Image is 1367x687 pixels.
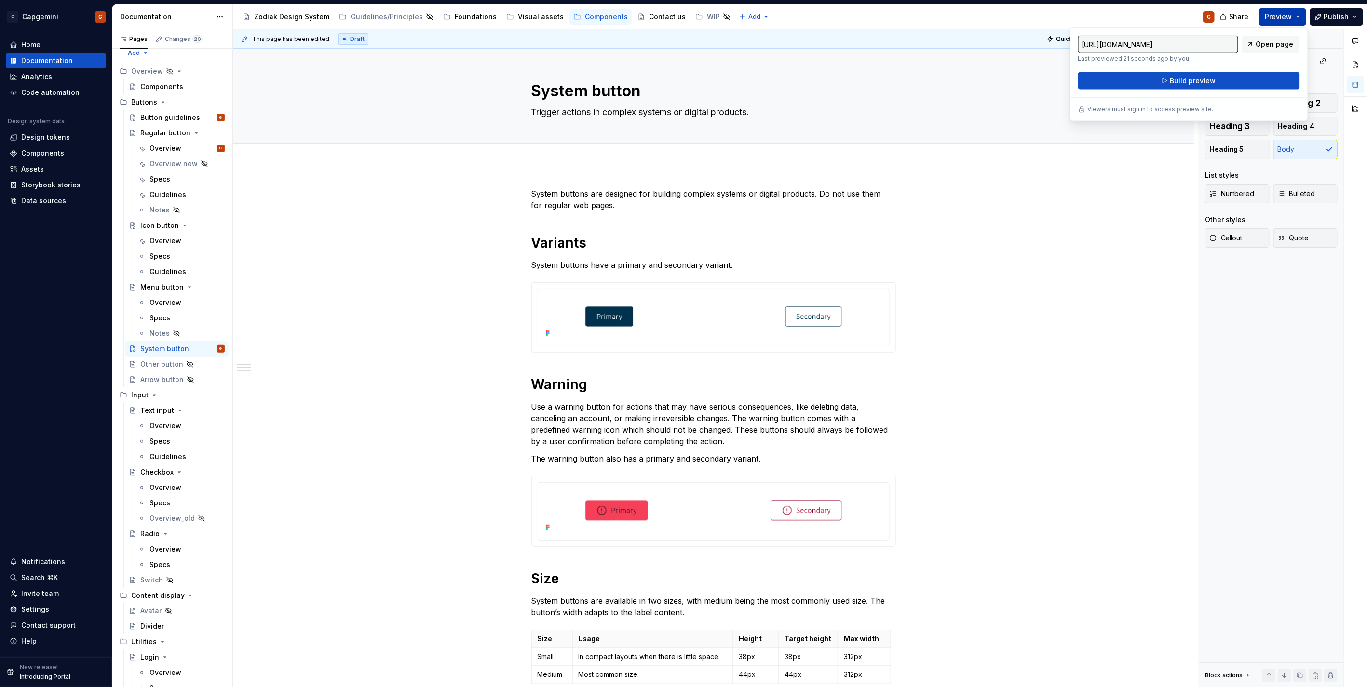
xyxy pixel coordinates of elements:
a: Invite team [6,586,106,601]
div: Guidelines/Principles [351,12,423,22]
a: Data sources [6,193,106,209]
span: Quote [1278,233,1309,243]
a: Overview [134,542,229,557]
p: Height [739,634,772,644]
div: Radio [140,529,160,539]
a: Guidelines/Principles [335,9,437,25]
a: Zodiak Design System [239,9,333,25]
textarea: Trigger actions in complex systems or digital products. [529,105,894,120]
a: Button guidelinesG [125,110,229,125]
a: Checkbox [125,464,229,480]
span: Open page [1256,40,1294,49]
div: Overview [131,66,163,76]
h1: Variants [531,234,896,251]
div: Specs [149,498,170,508]
div: Notes [149,205,170,215]
a: Switch [125,572,229,588]
a: Icon button [125,218,229,233]
span: Heading 4 [1278,121,1315,131]
div: Page tree [239,7,734,26]
p: System buttons are designed for building complex systems or digital products. Do not use them for... [531,188,896,211]
div: Specs [149,560,170,569]
a: Overview [134,418,229,434]
div: Regular button [140,128,190,138]
div: Utilities [116,634,229,649]
div: List styles [1205,171,1239,180]
a: Design tokens [6,130,106,145]
p: Most common size. [579,670,727,679]
p: Use a warning button for actions that may have serious consequences, like deleting data, cancelin... [531,401,896,447]
div: Overview [149,668,181,677]
div: Data sources [21,196,66,206]
button: Numbered [1205,184,1270,203]
div: G [220,144,222,153]
a: Storybook stories [6,177,106,193]
div: Other button [140,359,183,369]
p: 312px [844,670,885,679]
div: Components [585,12,628,22]
a: Menu button [125,279,229,295]
div: Input [131,390,149,400]
div: G [1207,13,1211,21]
div: Buttons [131,97,157,107]
a: Overview_old [134,511,229,526]
div: Foundations [455,12,497,22]
a: Overview [134,480,229,495]
button: Add [736,10,772,24]
a: Analytics [6,69,106,84]
div: Avatar [140,606,162,616]
div: Specs [149,436,170,446]
div: Documentation [120,12,211,22]
a: Arrow button [125,372,229,387]
span: Add [748,13,760,21]
a: WIP [691,9,734,25]
div: Search ⌘K [21,573,58,582]
div: Guidelines [149,452,186,462]
div: Content display [116,588,229,603]
div: Settings [21,605,49,614]
a: Specs [134,249,229,264]
div: Visual assets [518,12,564,22]
div: Input [116,387,229,403]
div: Contact support [21,621,76,630]
p: Medium [538,670,567,679]
span: Preview [1265,12,1292,22]
a: Text input [125,403,229,418]
div: Overview [149,236,181,246]
span: Draft [350,35,365,43]
button: Notifications [6,554,106,569]
button: Search ⌘K [6,570,106,585]
div: Home [21,40,41,50]
span: This page has been edited. [252,35,331,43]
button: Contact support [6,618,106,633]
p: New release! [20,663,58,671]
div: Button guidelines [140,113,200,122]
a: Divider [125,619,229,634]
span: Build preview [1170,76,1216,86]
div: Notifications [21,557,65,567]
div: WIP [707,12,720,22]
button: Help [6,634,106,649]
p: 38px [785,652,832,661]
p: 38px [739,652,772,661]
div: Zodiak Design System [254,12,329,22]
div: Changes [165,35,203,43]
a: Foundations [439,9,501,25]
button: Bulleted [1273,184,1338,203]
a: Specs [134,172,229,187]
div: Components [140,82,183,92]
p: The warning button also has a primary and secondary variant. [531,453,896,464]
a: Components [569,9,632,25]
a: System buttonG [125,341,229,357]
span: Bulleted [1278,189,1315,198]
div: Login [140,652,159,662]
a: Contact us [634,9,690,25]
div: Specs [149,251,170,261]
a: Specs [134,434,229,449]
div: Design tokens [21,132,70,142]
div: Content display [131,591,185,600]
button: Quick preview [1044,32,1102,46]
a: Home [6,37,106,53]
div: Menu button [140,282,184,292]
div: Assets [21,164,44,174]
